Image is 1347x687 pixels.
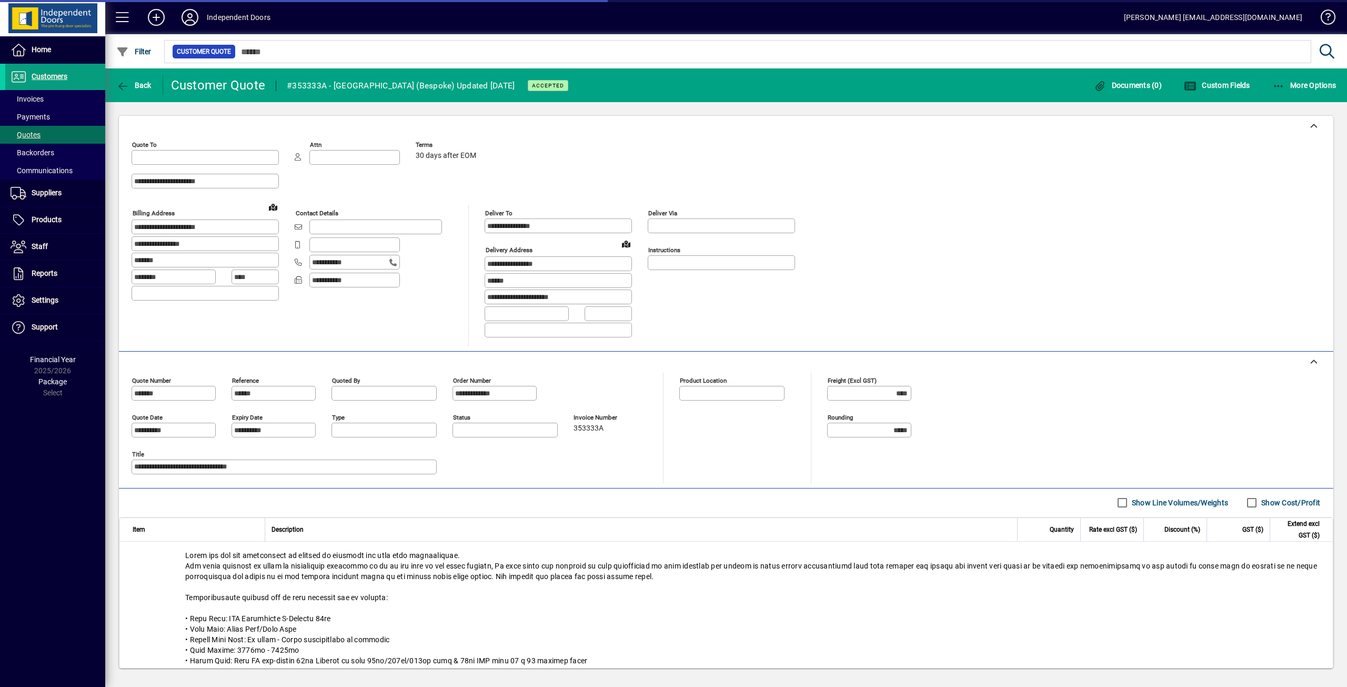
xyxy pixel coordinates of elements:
[132,413,163,421] mat-label: Quote date
[232,376,259,384] mat-label: Reference
[5,144,105,162] a: Backorders
[173,8,207,27] button: Profile
[232,413,263,421] mat-label: Expiry date
[416,142,479,148] span: Terms
[5,261,105,287] a: Reports
[207,9,270,26] div: Independent Doors
[32,296,58,304] span: Settings
[648,210,677,217] mat-label: Deliver via
[30,355,76,364] span: Financial Year
[1093,81,1162,89] span: Documents (0)
[114,76,154,95] button: Back
[5,108,105,126] a: Payments
[828,376,877,384] mat-label: Freight (excl GST)
[116,47,152,56] span: Filter
[332,376,360,384] mat-label: Quoted by
[618,235,635,252] a: View on map
[32,269,57,277] span: Reports
[1184,81,1250,89] span: Custom Fields
[1272,81,1336,89] span: More Options
[1091,76,1164,95] button: Documents (0)
[11,95,44,103] span: Invoices
[11,166,73,175] span: Communications
[332,413,345,421] mat-label: Type
[1270,76,1339,95] button: More Options
[5,287,105,314] a: Settings
[114,42,154,61] button: Filter
[11,131,41,139] span: Quotes
[265,198,282,215] a: View on map
[5,207,105,233] a: Products
[1181,76,1253,95] button: Custom Fields
[453,376,491,384] mat-label: Order number
[132,141,157,148] mat-label: Quote To
[485,210,512,217] mat-label: Deliver To
[38,377,67,386] span: Package
[1130,497,1228,508] label: Show Line Volumes/Weights
[116,81,152,89] span: Back
[574,424,604,433] span: 353333A
[1259,497,1320,508] label: Show Cost/Profit
[1124,9,1302,26] div: [PERSON_NAME] [EMAIL_ADDRESS][DOMAIN_NAME]
[272,524,304,535] span: Description
[133,524,145,535] span: Item
[11,113,50,121] span: Payments
[171,77,266,94] div: Customer Quote
[648,246,680,254] mat-label: Instructions
[680,376,727,384] mat-label: Product location
[11,148,54,157] span: Backorders
[828,413,853,421] mat-label: Rounding
[1050,524,1074,535] span: Quantity
[5,314,105,341] a: Support
[5,90,105,108] a: Invoices
[32,45,51,54] span: Home
[132,450,144,457] mat-label: Title
[5,37,105,63] a: Home
[1276,518,1320,541] span: Extend excl GST ($)
[453,413,470,421] mat-label: Status
[139,8,173,27] button: Add
[32,215,62,224] span: Products
[532,82,564,89] span: ACCEPTED
[1313,2,1334,36] a: Knowledge Base
[416,152,476,160] span: 30 days after EOM
[5,234,105,260] a: Staff
[32,323,58,331] span: Support
[5,162,105,180] a: Communications
[32,242,48,251] span: Staff
[132,376,171,384] mat-label: Quote number
[574,414,637,421] span: Invoice number
[310,141,321,148] mat-label: Attn
[177,46,231,57] span: Customer Quote
[105,76,163,95] app-page-header-button: Back
[1164,524,1200,535] span: Discount (%)
[32,72,67,81] span: Customers
[32,188,62,197] span: Suppliers
[287,77,515,94] div: #353333A - [GEOGRAPHIC_DATA] (Bespoke) Updated [DATE]
[5,126,105,144] a: Quotes
[1242,524,1263,535] span: GST ($)
[5,180,105,206] a: Suppliers
[1089,524,1137,535] span: Rate excl GST ($)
